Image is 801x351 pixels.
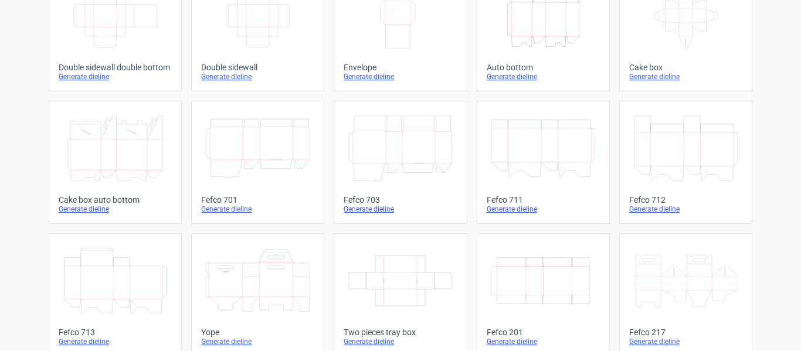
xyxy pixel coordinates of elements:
[201,63,314,72] div: Double sidewall
[201,72,314,81] div: Generate dieline
[487,205,600,214] div: Generate dieline
[487,337,600,346] div: Generate dieline
[201,205,314,214] div: Generate dieline
[487,72,600,81] div: Generate dieline
[59,337,172,346] div: Generate dieline
[487,328,600,337] div: Fefco 201
[59,328,172,337] div: Fefco 713
[629,328,742,337] div: Fefco 217
[344,328,457,337] div: Two pieces tray box
[477,101,610,224] a: Fefco 711Generate dieline
[344,195,457,205] div: Fefco 703
[49,101,182,224] a: Cake box auto bottomGenerate dieline
[59,195,172,205] div: Cake box auto bottom
[59,205,172,214] div: Generate dieline
[201,328,314,337] div: Yope
[629,195,742,205] div: Fefco 712
[487,63,600,72] div: Auto bottom
[344,205,457,214] div: Generate dieline
[344,63,457,72] div: Envelope
[629,337,742,346] div: Generate dieline
[344,72,457,81] div: Generate dieline
[201,195,314,205] div: Fefco 701
[629,63,742,72] div: Cake box
[629,205,742,214] div: Generate dieline
[629,72,742,81] div: Generate dieline
[59,72,172,81] div: Generate dieline
[344,337,457,346] div: Generate dieline
[619,101,752,224] a: Fefco 712Generate dieline
[59,63,172,72] div: Double sidewall double bottom
[191,101,324,224] a: Fefco 701Generate dieline
[487,195,600,205] div: Fefco 711
[201,337,314,346] div: Generate dieline
[334,101,467,224] a: Fefco 703Generate dieline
